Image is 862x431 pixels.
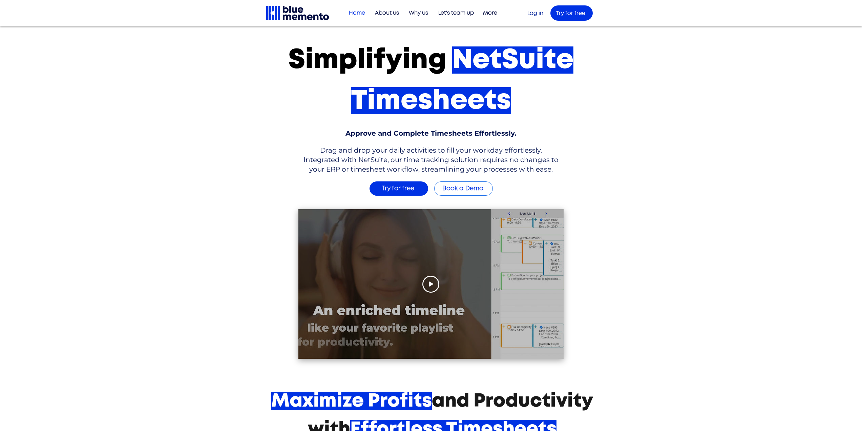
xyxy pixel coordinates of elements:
span: Try for free [382,185,414,192]
a: Try for free [550,5,593,21]
a: Let's team up [432,7,477,19]
span: Try for free [556,11,585,16]
p: Why us [405,7,432,19]
button: Play video [422,276,439,293]
span: Simplifying [288,46,446,74]
span: Approve and Complete Timesheets Effortlessly. [345,129,516,137]
a: Book a Demo [434,181,493,196]
nav: Site [343,7,501,19]
span: Drag and drop your daily activities to fill your workday effortlessly. Integrated with NetSuite, ... [303,146,559,173]
img: Blue Memento black logo [265,5,330,21]
span: Maximize Profits [271,392,432,410]
a: Home [343,7,369,19]
a: Log in [527,11,543,16]
a: Try for free [370,181,428,196]
p: More [480,7,501,19]
p: About us [372,7,402,19]
p: Home [345,7,369,19]
p: Let's team up [435,7,477,19]
a: Why us [402,7,432,19]
a: About us [369,7,402,19]
span: NetSuite Timesheets [351,46,574,114]
span: Book a Demo [442,185,483,192]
